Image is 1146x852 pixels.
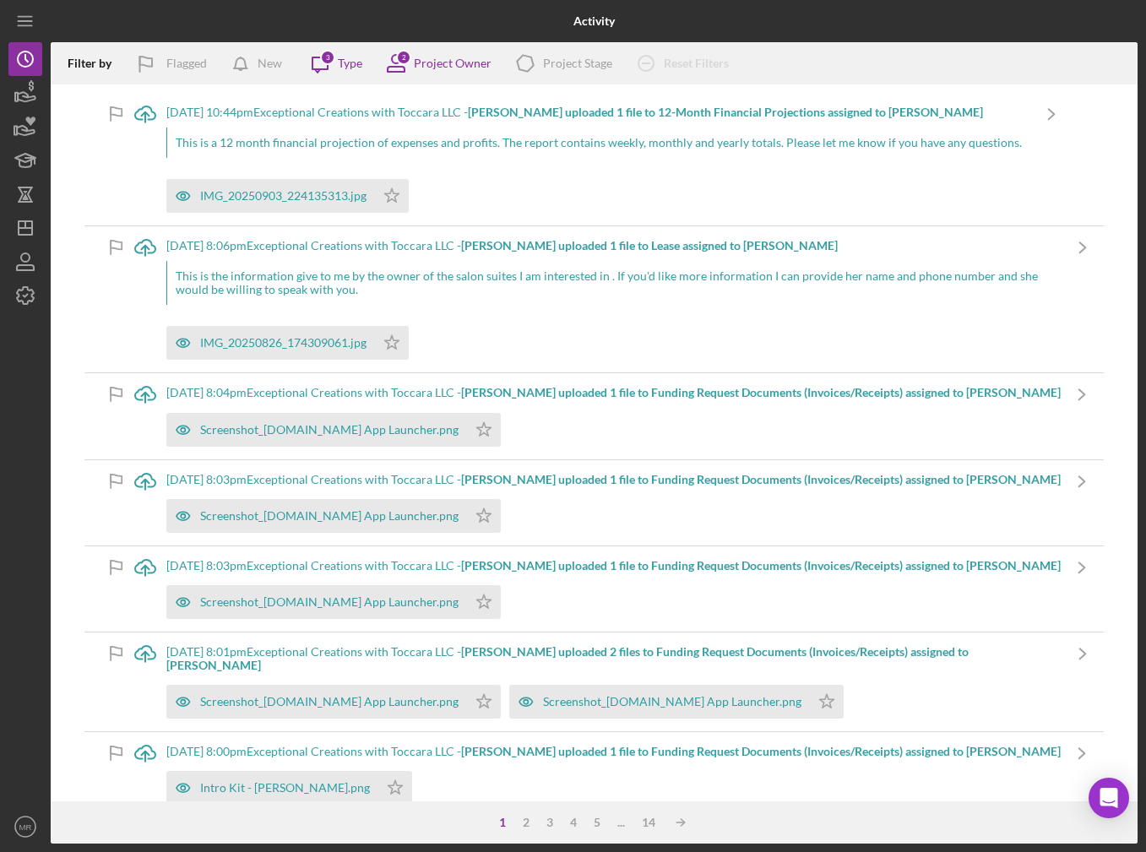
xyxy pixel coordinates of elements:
[514,816,538,829] div: 2
[166,326,409,360] button: IMG_20250826_174309061.jpg
[625,46,746,80] button: Reset Filters
[166,499,501,533] button: Screenshot_[DOMAIN_NAME] App Launcher.png
[166,645,1062,672] div: [DATE] 8:01pm Exceptional Creations with Toccara LLC -
[562,816,585,829] div: 4
[166,559,1061,573] div: [DATE] 8:03pm Exceptional Creations with Toccara LLC -
[124,632,1104,731] a: [DATE] 8:01pmExceptional Creations with Toccara LLC -[PERSON_NAME] uploaded 2 files to Funding Re...
[124,732,1103,817] a: [DATE] 8:00pmExceptional Creations with Toccara LLC -[PERSON_NAME] uploaded 1 file to Funding Req...
[396,50,411,65] div: 2
[609,816,633,829] div: ...
[166,413,501,447] button: Screenshot_[DOMAIN_NAME] App Launcher.png
[124,546,1103,632] a: [DATE] 8:03pmExceptional Creations with Toccara LLC -[PERSON_NAME] uploaded 1 file to Funding Req...
[166,585,501,619] button: Screenshot_[DOMAIN_NAME] App Launcher.png
[461,238,838,252] b: [PERSON_NAME] uploaded 1 file to Lease assigned to [PERSON_NAME]
[166,261,1062,305] div: This is the information give to me by the owner of the salon suites I am interested in . If you'd...
[461,385,1061,399] b: [PERSON_NAME] uploaded 1 file to Funding Request Documents (Invoices/Receipts) assigned to [PERSO...
[509,685,844,719] button: Screenshot_[DOMAIN_NAME] App Launcher.png
[414,57,492,70] div: Project Owner
[200,423,459,437] div: Screenshot_[DOMAIN_NAME] App Launcher.png
[200,595,459,609] div: Screenshot_[DOMAIN_NAME] App Launcher.png
[224,46,299,80] button: New
[664,46,729,80] div: Reset Filters
[166,106,1030,119] div: [DATE] 10:44pm Exceptional Creations with Toccara LLC -
[166,386,1061,399] div: [DATE] 8:04pm Exceptional Creations with Toccara LLC -
[166,473,1061,486] div: [DATE] 8:03pm Exceptional Creations with Toccara LLC -
[166,644,969,672] b: [PERSON_NAME] uploaded 2 files to Funding Request Documents (Invoices/Receipts) assigned to [PERS...
[166,771,412,805] button: Intro Kit - [PERSON_NAME].png
[338,57,362,70] div: Type
[124,46,224,80] button: Flagged
[19,822,32,832] text: MR
[538,816,562,829] div: 3
[491,816,514,829] div: 1
[124,373,1103,459] a: [DATE] 8:04pmExceptional Creations with Toccara LLC -[PERSON_NAME] uploaded 1 file to Funding Req...
[200,509,459,523] div: Screenshot_[DOMAIN_NAME] App Launcher.png
[543,57,612,70] div: Project Stage
[1089,778,1129,818] div: Open Intercom Messenger
[68,57,124,70] div: Filter by
[633,816,664,829] div: 14
[461,744,1061,758] b: [PERSON_NAME] uploaded 1 file to Funding Request Documents (Invoices/Receipts) assigned to [PERSO...
[166,128,1030,158] div: This is a 12 month financial projection of expenses and profits. The report contains weekly, mont...
[200,781,370,795] div: Intro Kit - [PERSON_NAME].png
[8,810,42,844] button: MR
[543,695,801,708] div: Screenshot_[DOMAIN_NAME] App Launcher.png
[200,336,367,350] div: IMG_20250826_174309061.jpg
[573,14,615,28] b: Activity
[200,189,367,203] div: IMG_20250903_224135313.jpg
[166,179,409,213] button: IMG_20250903_224135313.jpg
[124,226,1104,372] a: [DATE] 8:06pmExceptional Creations with Toccara LLC -[PERSON_NAME] uploaded 1 file to Lease assig...
[585,816,609,829] div: 5
[166,745,1061,758] div: [DATE] 8:00pm Exceptional Creations with Toccara LLC -
[468,105,983,119] b: [PERSON_NAME] uploaded 1 file to 12-Month Financial Projections assigned to [PERSON_NAME]
[166,46,207,80] div: Flagged
[124,460,1103,545] a: [DATE] 8:03pmExceptional Creations with Toccara LLC -[PERSON_NAME] uploaded 1 file to Funding Req...
[320,50,335,65] div: 3
[200,695,459,708] div: Screenshot_[DOMAIN_NAME] App Launcher.png
[258,46,282,80] div: New
[166,685,501,719] button: Screenshot_[DOMAIN_NAME] App Launcher.png
[124,93,1073,225] a: [DATE] 10:44pmExceptional Creations with Toccara LLC -[PERSON_NAME] uploaded 1 file to 12-Month F...
[461,472,1061,486] b: [PERSON_NAME] uploaded 1 file to Funding Request Documents (Invoices/Receipts) assigned to [PERSO...
[166,239,1062,252] div: [DATE] 8:06pm Exceptional Creations with Toccara LLC -
[461,558,1061,573] b: [PERSON_NAME] uploaded 1 file to Funding Request Documents (Invoices/Receipts) assigned to [PERSO...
